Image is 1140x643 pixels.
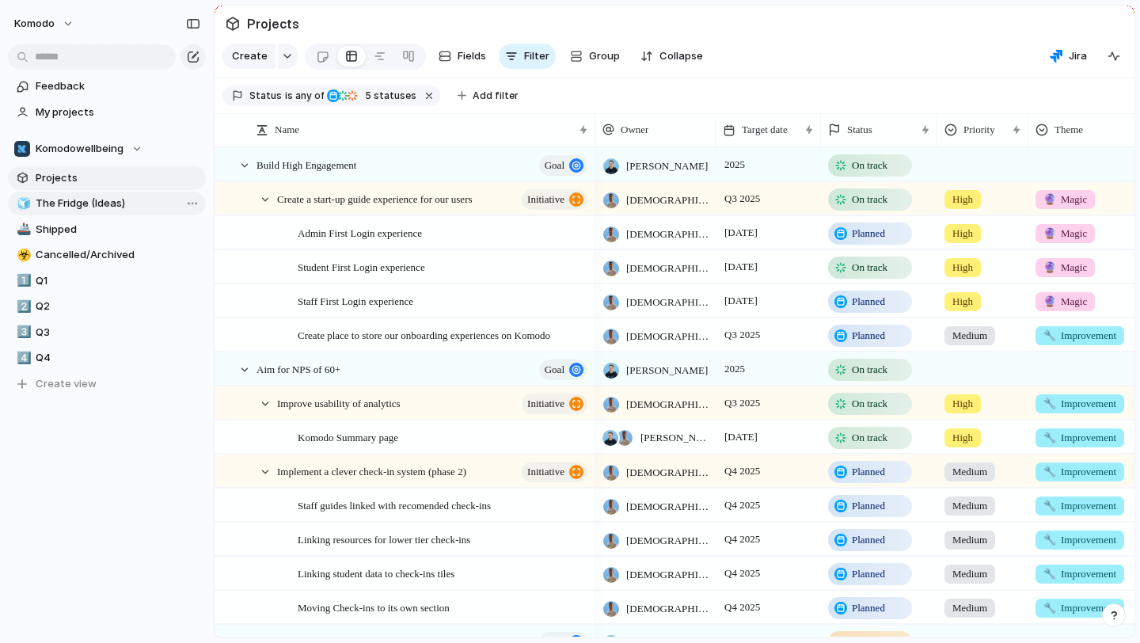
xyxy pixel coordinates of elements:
[8,243,206,267] div: ☣️Cancelled/Archived
[36,273,200,289] span: Q1
[8,218,206,242] a: 🚢Shipped
[852,532,885,548] span: Planned
[277,189,473,207] span: Create a start-up guide experience for our users
[952,396,973,412] span: High
[1043,192,1087,207] span: Magic
[1043,261,1056,273] span: 🔮
[626,397,709,413] span: [DEMOGRAPHIC_DATA][PERSON_NAME]
[36,141,123,157] span: Komodowellbeing
[17,220,28,238] div: 🚢
[852,362,887,378] span: On track
[952,566,987,582] span: Medium
[298,257,425,276] span: Student First Login experience
[626,601,709,617] span: [DEMOGRAPHIC_DATA][PERSON_NAME]
[8,321,206,344] div: 3️⃣Q3
[8,192,206,215] div: 🧊The Fridge (Ideas)
[539,360,587,380] button: goal
[298,428,398,446] span: Komodo Summary page
[626,261,709,276] span: [DEMOGRAPHIC_DATA][PERSON_NAME]
[256,360,340,378] span: Aim for NPS of 60+
[298,530,470,548] span: Linking resources for lower tier check-ins
[720,223,762,242] span: [DATE]
[17,195,28,213] div: 🧊
[852,328,885,344] span: Planned
[852,566,885,582] span: Planned
[720,394,764,413] span: Q3 2025
[952,430,973,446] span: High
[1043,227,1056,239] span: 🔮
[1043,432,1056,443] span: 🔧
[952,600,987,616] span: Medium
[36,299,200,314] span: Q2
[852,260,887,276] span: On track
[17,298,28,316] div: 2️⃣
[8,137,206,161] button: Komodowellbeing
[473,89,519,103] span: Add filter
[952,464,987,480] span: Medium
[847,122,872,138] span: Status
[720,598,764,617] span: Q4 2025
[36,196,200,211] span: The Fridge (Ideas)
[626,192,709,208] span: [DEMOGRAPHIC_DATA][PERSON_NAME]
[222,44,275,69] button: Create
[852,192,887,207] span: On track
[522,394,587,414] button: initiative
[527,188,564,211] span: initiative
[545,359,564,381] span: goal
[1054,122,1083,138] span: Theme
[720,325,764,344] span: Q3 2025
[8,166,206,190] a: Projects
[1043,568,1056,580] span: 🔧
[1043,328,1116,344] span: Improvement
[8,101,206,124] a: My projects
[952,226,973,242] span: High
[1043,295,1056,307] span: 🔮
[720,291,762,310] span: [DATE]
[626,465,709,481] span: [DEMOGRAPHIC_DATA][PERSON_NAME]
[626,499,709,515] span: [DEMOGRAPHIC_DATA][PERSON_NAME]
[8,295,206,318] a: 2️⃣Q2
[8,269,206,293] div: 1️⃣Q1
[244,10,302,38] span: Projects
[17,272,28,290] div: 1️⃣
[249,89,282,103] span: Status
[952,260,973,276] span: High
[952,328,987,344] span: Medium
[720,462,764,481] span: Q4 2025
[14,350,30,366] button: 4️⃣
[524,48,549,64] span: Filter
[14,273,30,289] button: 1️⃣
[36,222,200,238] span: Shipped
[720,428,762,447] span: [DATE]
[360,89,374,101] span: 5
[232,48,268,64] span: Create
[1043,534,1056,546] span: 🔧
[36,105,200,120] span: My projects
[1043,294,1087,310] span: Magic
[1043,566,1116,582] span: Improvement
[1043,600,1116,616] span: Improvement
[527,461,564,483] span: initiative
[852,294,885,310] span: Planned
[852,430,887,446] span: On track
[720,530,764,549] span: Q4 2025
[256,155,356,173] span: Build High Engagement
[1043,500,1056,512] span: 🔧
[14,325,30,341] button: 3️⃣
[659,48,703,64] span: Collapse
[7,11,82,36] button: Komodo
[1069,48,1087,64] span: Jira
[1043,398,1056,409] span: 🔧
[742,122,788,138] span: Target date
[621,122,648,138] span: Owner
[8,346,206,370] a: 4️⃣Q4
[298,598,450,616] span: Moving Check-ins to its own section
[17,323,28,341] div: 3️⃣
[527,393,564,415] span: initiative
[1043,260,1087,276] span: Magic
[14,196,30,211] button: 🧊
[1043,193,1056,205] span: 🔮
[720,564,764,583] span: Q4 2025
[852,464,885,480] span: Planned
